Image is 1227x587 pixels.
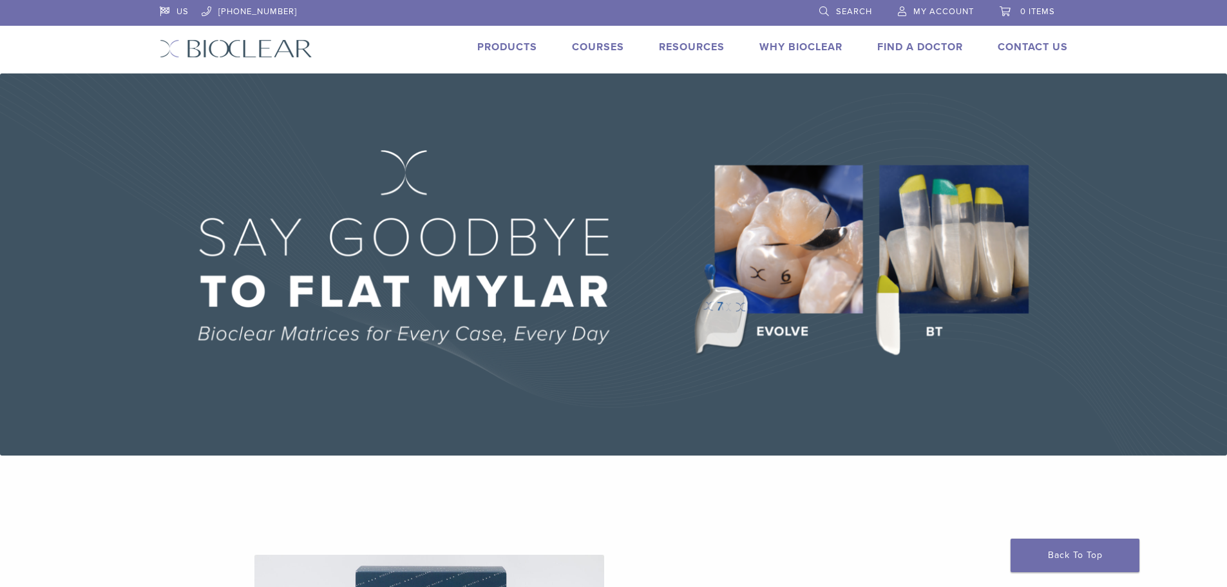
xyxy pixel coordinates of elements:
[913,6,974,17] span: My Account
[759,41,842,53] a: Why Bioclear
[998,41,1068,53] a: Contact Us
[1020,6,1055,17] span: 0 items
[1011,539,1139,572] a: Back To Top
[160,39,312,58] img: Bioclear
[836,6,872,17] span: Search
[477,41,537,53] a: Products
[572,41,624,53] a: Courses
[659,41,725,53] a: Resources
[877,41,963,53] a: Find A Doctor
